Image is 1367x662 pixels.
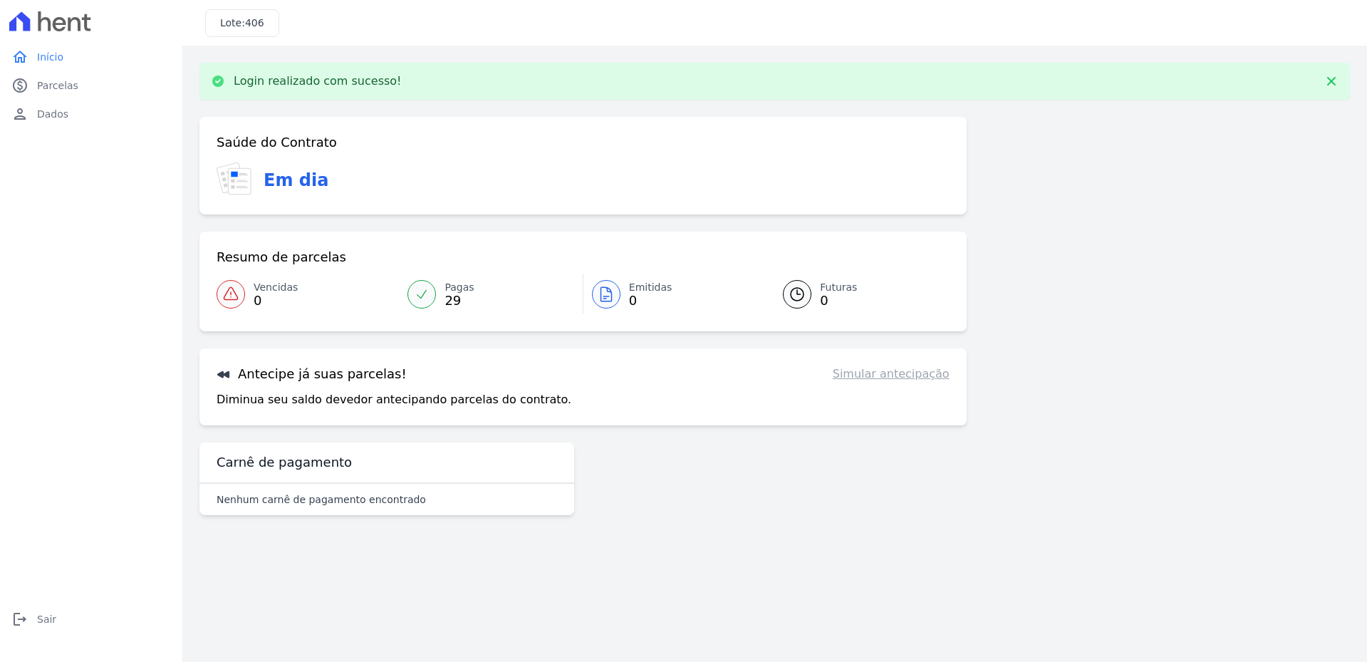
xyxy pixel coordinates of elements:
[234,74,402,88] p: Login realizado com sucesso!
[629,295,672,306] span: 0
[445,295,474,306] span: 29
[254,280,298,295] span: Vencidas
[217,274,399,314] a: Vencidas 0
[11,77,28,94] i: paid
[6,71,177,100] a: paidParcelas
[217,249,346,266] h3: Resumo de parcelas
[6,100,177,128] a: personDados
[820,280,857,295] span: Futuras
[583,274,766,314] a: Emitidas 0
[445,280,474,295] span: Pagas
[37,107,68,121] span: Dados
[217,454,352,471] h3: Carnê de pagamento
[217,391,571,408] p: Diminua seu saldo devedor antecipando parcelas do contrato.
[220,16,264,31] h3: Lote:
[37,78,78,93] span: Parcelas
[833,366,950,383] a: Simular antecipação
[245,17,264,29] span: 406
[217,492,426,507] p: Nenhum carnê de pagamento encontrado
[11,611,28,628] i: logout
[6,605,177,633] a: logoutSair
[820,295,857,306] span: 0
[629,280,672,295] span: Emitidas
[399,274,582,314] a: Pagas 29
[217,366,407,383] h3: Antecipe já suas parcelas!
[37,612,56,626] span: Sair
[11,48,28,66] i: home
[217,134,337,151] h3: Saúde do Contrato
[254,295,298,306] span: 0
[766,274,949,314] a: Futuras 0
[6,43,177,71] a: homeInício
[264,167,328,193] h3: Em dia
[11,105,28,123] i: person
[37,50,63,64] span: Início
